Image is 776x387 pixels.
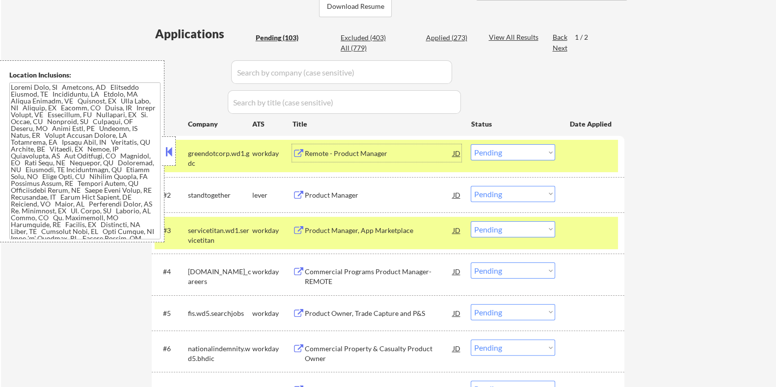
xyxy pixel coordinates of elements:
[162,267,180,277] div: #4
[9,70,161,80] div: Location Inclusions:
[304,344,453,363] div: Commercial Property & Casualty Product Owner
[187,344,252,363] div: nationalindemnity.wd5.bhdic
[252,267,292,277] div: workday
[187,149,252,168] div: greendotcorp.wd1.gdc
[187,309,252,318] div: fis.wd5.searchjobs
[252,309,292,318] div: workday
[574,32,597,42] div: 1 / 2
[252,226,292,235] div: workday
[304,226,453,235] div: Product Manager, App Marketplace
[231,60,452,84] input: Search by company (case sensitive)
[228,90,461,114] input: Search by title (case sensitive)
[452,186,461,204] div: JD
[341,43,390,53] div: All (779)
[162,309,180,318] div: #5
[155,28,252,40] div: Applications
[304,190,453,200] div: Product Manager
[304,149,453,158] div: Remote - Product Manager
[187,267,252,286] div: [DOMAIN_NAME]_careers
[162,344,180,354] div: #6
[252,344,292,354] div: workday
[426,33,475,43] div: Applied (273)
[569,119,613,129] div: Date Applied
[187,190,252,200] div: standtogether
[552,32,568,42] div: Back
[452,144,461,162] div: JD
[488,32,541,42] div: View All Results
[255,33,304,43] div: Pending (103)
[187,226,252,245] div: servicetitan.wd1.servicetitan
[304,309,453,318] div: Product Owner, Trade Capture and P&S
[304,267,453,286] div: Commercial Programs Product Manager- REMOTE
[452,221,461,239] div: JD
[341,33,390,43] div: Excluded (403)
[252,119,292,129] div: ATS
[187,119,252,129] div: Company
[452,339,461,357] div: JD
[252,190,292,200] div: lever
[452,304,461,322] div: JD
[471,115,555,132] div: Status
[252,149,292,158] div: workday
[452,262,461,280] div: JD
[552,43,568,53] div: Next
[292,119,461,129] div: Title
